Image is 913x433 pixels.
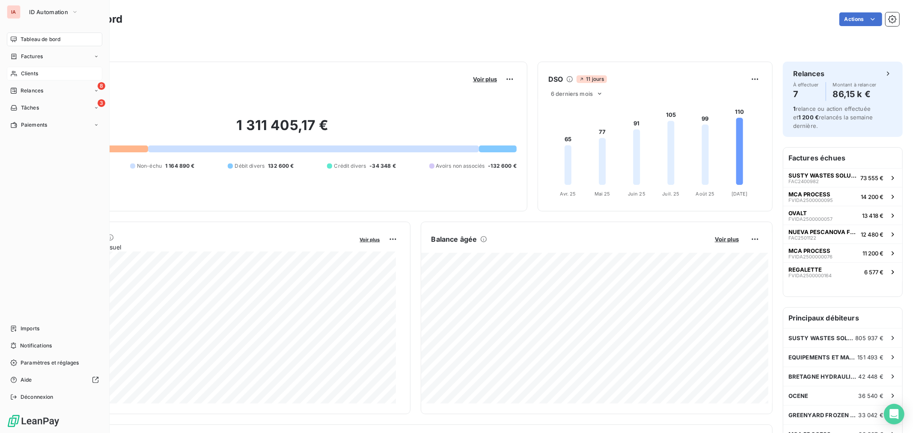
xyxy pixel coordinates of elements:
span: Aide [21,376,32,384]
span: FVIDA2500000164 [788,273,832,278]
span: 6 derniers mois [551,90,593,97]
button: Actions [839,12,882,26]
span: Voir plus [715,236,739,243]
span: Imports [21,325,39,332]
button: MCA PROCESSFVIDA250000009514 200 € [783,187,902,206]
span: Tâches [21,104,39,112]
img: Logo LeanPay [7,414,60,428]
span: 805 937 € [856,335,883,341]
span: -34 348 € [369,162,396,170]
span: MCA PROCESS [788,191,830,198]
span: NUEVA PESCANOVA FRANCE [788,228,857,235]
span: SUSTY WASTES SOLUTIONS [GEOGRAPHIC_DATA] (SWS FRANCE) [788,172,857,179]
span: 33 042 € [859,412,883,418]
span: 1 [793,105,796,112]
tspan: Juin 25 [628,191,645,197]
h6: Balance âgée [431,234,477,244]
button: OVALTFVIDA250000005713 418 € [783,206,902,225]
h2: 1 311 405,17 € [48,117,517,142]
tspan: [DATE] [732,191,748,197]
tspan: Mai 25 [595,191,610,197]
span: FAC2400982 [788,179,819,184]
span: FAC2501122 [788,235,816,240]
span: FVIDA2500000095 [788,198,833,203]
button: Voir plus [712,235,741,243]
span: Voir plus [473,76,497,83]
span: 11 jours [577,75,607,83]
h4: 86,15 k € [833,87,877,101]
span: FVIDA2500000076 [788,254,833,259]
button: MCA PROCESSFVIDA250000007611 200 € [783,243,902,262]
span: Voir plus [360,237,380,243]
span: ID Automation [29,9,68,15]
a: Aide [7,373,102,387]
span: 73 555 € [860,175,883,181]
span: SUSTY WASTES SOLUTIONS [GEOGRAPHIC_DATA] (SWS FRANCE) [788,335,856,341]
span: 42 448 € [859,373,883,380]
span: Crédit divers [334,162,366,170]
button: SUSTY WASTES SOLUTIONS [GEOGRAPHIC_DATA] (SWS FRANCE)FAC240098273 555 € [783,168,902,187]
span: FVIDA2500000057 [788,216,833,222]
span: 1 164 890 € [165,162,195,170]
span: Notifications [20,342,52,350]
span: 8 [98,82,105,90]
h6: Relances [793,68,824,79]
tspan: Juil. 25 [662,191,679,197]
tspan: Août 25 [696,191,715,197]
span: OVALT [788,210,807,216]
span: Non-échu [137,162,162,170]
div: IA [7,5,21,19]
h6: DSO [548,74,563,84]
span: 11 200 € [862,250,883,257]
span: 12 480 € [861,231,883,238]
span: 3 [98,99,105,107]
span: Paiements [21,121,47,129]
span: OCENE [788,392,809,399]
span: 6 577 € [864,269,883,276]
span: Clients [21,70,38,77]
span: Montant à relancer [833,82,877,87]
span: 132 600 € [268,162,294,170]
span: Débit divers [235,162,265,170]
div: Open Intercom Messenger [884,404,904,424]
span: Tableau de bord [21,36,60,43]
span: Avoirs non associés [436,162,485,170]
span: Chiffre d'affaires mensuel [48,243,354,252]
button: Voir plus [470,75,500,83]
span: 14 200 € [861,193,883,200]
span: GREENYARD FROZEN FRANCE SAS [788,412,859,418]
h6: Principaux débiteurs [783,308,902,328]
button: NUEVA PESCANOVA FRANCEFAC250112212 480 € [783,225,902,243]
span: EQUIPEMENTS ET MACHINES DE L'OUEST [788,354,858,361]
span: Factures [21,53,43,60]
span: 151 493 € [858,354,883,361]
button: REGALETTEFVIDA25000001646 577 € [783,262,902,281]
span: Relances [21,87,43,95]
h4: 7 [793,87,819,101]
span: -132 600 € [488,162,517,170]
button: Voir plus [357,235,383,243]
span: BRETAGNE HYDRAULIQUE [788,373,859,380]
span: Paramètres et réglages [21,359,79,367]
span: MCA PROCESS [788,247,830,254]
span: 13 418 € [862,212,883,219]
h6: Factures échues [783,148,902,168]
span: 1 200 € [798,114,819,121]
span: À effectuer [793,82,819,87]
span: REGALETTE [788,266,822,273]
span: Déconnexion [21,393,54,401]
span: relance ou action effectuée et relancés la semaine dernière. [793,105,873,129]
span: 36 540 € [859,392,883,399]
tspan: Avr. 25 [560,191,576,197]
